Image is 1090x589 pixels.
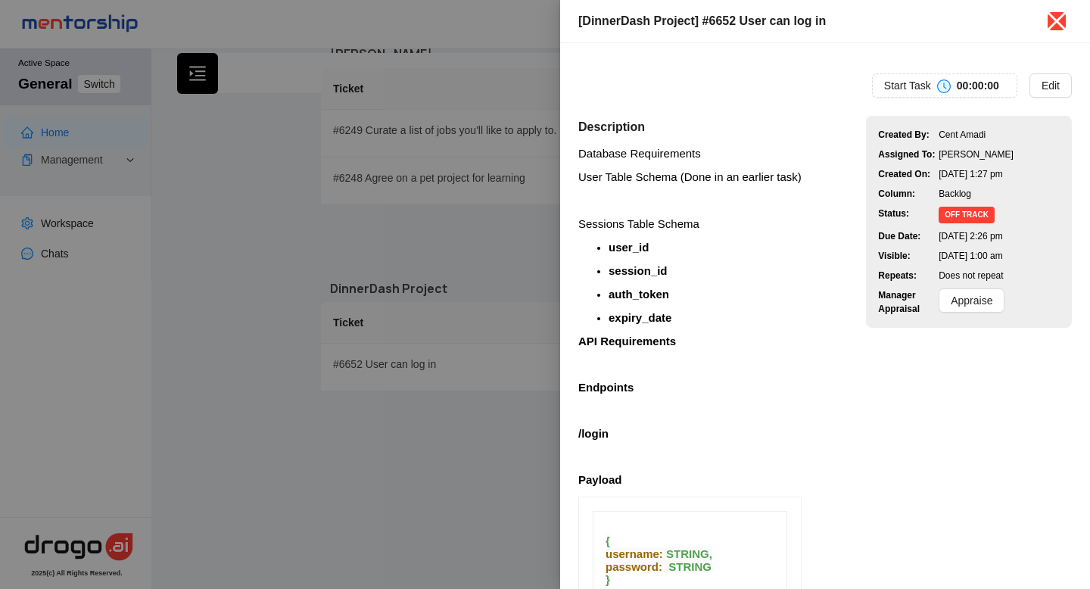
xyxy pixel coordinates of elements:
[606,547,663,560] span: username:
[578,170,802,183] span: User Table Schema (Done in an earlier task)
[1045,9,1069,33] span: close
[878,187,939,201] div: Column:
[939,148,1060,161] div: [PERSON_NAME]
[878,148,939,161] div: Assigned To:
[939,269,1060,282] div: Does not repeat
[606,573,610,586] span: }
[578,118,802,136] h5: Description
[878,167,939,181] div: Created On:
[951,292,992,309] span: Appraise
[937,79,951,93] span: clock-circle
[1048,12,1066,30] button: Close
[878,269,939,282] div: Repeats:
[939,187,1060,201] div: Backlog
[1042,77,1060,94] span: Edit
[884,77,931,94] span: Start Task
[878,128,939,142] div: Created By:
[878,207,939,223] div: Status:
[957,79,999,92] b: 00 : 00 : 00
[606,534,610,547] span: {
[1029,73,1072,98] button: Edit
[578,147,701,160] span: Database Requirements
[578,12,1029,30] div: [DinnerDash Project] #6652 User can log in
[878,249,939,263] div: Visible:
[606,560,662,573] span: password:
[609,241,649,254] span: user_id
[578,473,622,486] span: Payload
[872,73,1017,98] button: Start Taskclock-circle00:00:00
[939,128,1060,142] div: Cent Amadi
[939,167,1060,181] div: [DATE] 1:27 pm
[578,335,676,347] span: API Requirements
[578,217,699,230] span: Sessions Table Schema
[939,207,995,223] span: OFF TRACK
[578,381,634,394] span: Endpoints
[666,547,712,560] span: STRING,
[609,264,668,277] span: session_id
[609,288,669,301] span: auth_token
[578,427,609,440] span: /login
[939,229,1060,243] div: [DATE] 2:26 pm
[668,560,712,573] span: STRING
[609,311,671,324] span: expiry_date
[939,288,1004,313] button: Appraise
[878,288,939,316] div: Manager Appraisal
[939,249,1060,263] div: [DATE] 1:00 am
[878,229,939,243] div: Due Date:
